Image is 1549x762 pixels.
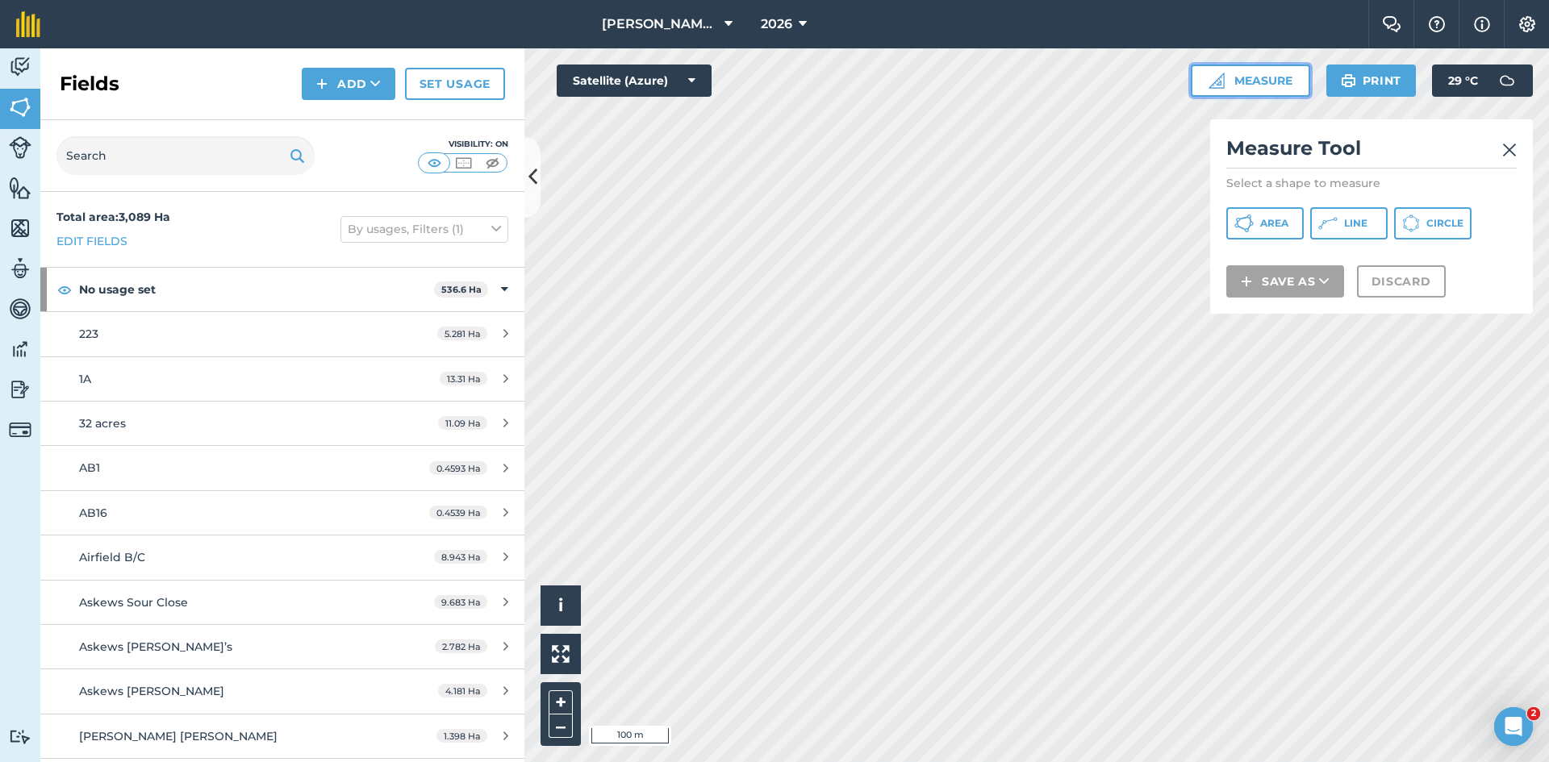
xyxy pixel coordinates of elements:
img: svg+xml;base64,PHN2ZyB4bWxucz0iaHR0cDovL3d3dy53My5vcmcvMjAwMC9zdmciIHdpZHRoPSIxNyIgaGVpZ2h0PSIxNy... [1474,15,1490,34]
img: fieldmargin Logo [16,11,40,37]
img: svg+xml;base64,PD94bWwgdmVyc2lvbj0iMS4wIiBlbmNvZGluZz0idXRmLTgiPz4KPCEtLSBHZW5lcmF0b3I6IEFkb2JlIE... [9,136,31,159]
iframe: Intercom live chat [1494,707,1533,746]
span: [PERSON_NAME] Ltd. [602,15,718,34]
button: 29 °C [1432,65,1533,97]
a: AB10.4593 Ha [40,446,524,489]
span: 1A [79,372,91,386]
span: 2.782 Ha [435,639,487,653]
span: 13.31 Ha [440,372,487,385]
img: svg+xml;base64,PD94bWwgdmVyc2lvbj0iMS4wIiBlbmNvZGluZz0idXRmLTgiPz4KPCEtLSBHZW5lcmF0b3I6IEFkb2JlIE... [9,297,31,321]
a: Askews [PERSON_NAME]4.181 Ha [40,669,524,713]
a: Askews Sour Close9.683 Ha [40,581,524,624]
span: Area [1260,217,1288,230]
span: 1.398 Ha [436,729,487,743]
img: svg+xml;base64,PHN2ZyB4bWxucz0iaHR0cDovL3d3dy53My5vcmcvMjAwMC9zdmciIHdpZHRoPSI1MCIgaGVpZ2h0PSI0MC... [453,155,474,171]
span: Circle [1426,217,1463,230]
img: svg+xml;base64,PD94bWwgdmVyc2lvbj0iMS4wIiBlbmNvZGluZz0idXRmLTgiPz4KPCEtLSBHZW5lcmF0b3I6IEFkb2JlIE... [9,337,31,361]
strong: No usage set [79,268,434,311]
h2: Measure Tool [1226,135,1517,169]
button: – [549,714,573,738]
img: Two speech bubbles overlapping with the left bubble in the forefront [1382,16,1401,32]
div: Visibility: On [418,138,508,151]
img: svg+xml;base64,PD94bWwgdmVyc2lvbj0iMS4wIiBlbmNvZGluZz0idXRmLTgiPz4KPCEtLSBHZW5lcmF0b3I6IEFkb2JlIE... [9,256,31,281]
span: 4.181 Ha [438,684,487,697]
span: 5.281 Ha [437,327,487,340]
p: Select a shape to measure [1226,175,1517,191]
strong: 536.6 Ha [441,284,482,295]
img: svg+xml;base64,PHN2ZyB4bWxucz0iaHR0cDovL3d3dy53My5vcmcvMjAwMC9zdmciIHdpZHRoPSIxOSIgaGVpZ2h0PSIyNC... [290,146,305,165]
a: Airfield B/C8.943 Ha [40,535,524,579]
img: svg+xml;base64,PHN2ZyB4bWxucz0iaHR0cDovL3d3dy53My5vcmcvMjAwMC9zdmciIHdpZHRoPSI1MCIgaGVpZ2h0PSI0MC... [424,155,445,171]
button: Area [1226,207,1304,239]
span: [PERSON_NAME] [PERSON_NAME] [79,729,278,743]
img: svg+xml;base64,PHN2ZyB4bWxucz0iaHR0cDovL3d3dy53My5vcmcvMjAwMC9zdmciIHdpZHRoPSI1MCIgaGVpZ2h0PSI0MC... [482,155,503,171]
span: 223 [79,327,98,341]
img: svg+xml;base64,PD94bWwgdmVyc2lvbj0iMS4wIiBlbmNvZGluZz0idXRmLTgiPz4KPCEtLSBHZW5lcmF0b3I6IEFkb2JlIE... [9,418,31,441]
a: 1A13.31 Ha [40,357,524,401]
button: Line [1310,207,1388,239]
span: i [558,595,563,615]
span: 2 [1527,707,1540,720]
span: 2026 [761,15,792,34]
span: 9.683 Ha [434,595,487,609]
a: AB160.4539 Ha [40,491,524,535]
span: Askews Sour Close [79,595,188,610]
img: svg+xml;base64,PHN2ZyB4bWxucz0iaHR0cDovL3d3dy53My5vcmcvMjAwMC9zdmciIHdpZHRoPSIyMiIgaGVpZ2h0PSIzMC... [1502,140,1517,160]
button: Print [1326,65,1417,97]
button: + [549,690,573,714]
a: Askews [PERSON_NAME]’s2.782 Ha [40,625,524,668]
span: 32 acres [79,416,126,431]
button: Satellite (Azure) [557,65,712,97]
span: 11.09 Ha [438,416,487,430]
img: Ruler icon [1209,73,1225,89]
span: 0.4539 Ha [429,506,487,519]
button: Circle [1394,207,1472,239]
button: i [541,585,581,626]
button: Discard [1357,265,1446,298]
span: Askews [PERSON_NAME] [79,684,224,698]
img: svg+xml;base64,PD94bWwgdmVyc2lvbj0iMS4wIiBlbmNvZGluZz0idXRmLTgiPz4KPCEtLSBHZW5lcmF0b3I6IEFkb2JlIE... [9,729,31,744]
input: Search [56,136,315,175]
button: Measure [1191,65,1310,97]
img: svg+xml;base64,PD94bWwgdmVyc2lvbj0iMS4wIiBlbmNvZGluZz0idXRmLTgiPz4KPCEtLSBHZW5lcmF0b3I6IEFkb2JlIE... [9,55,31,79]
a: Set usage [405,68,505,100]
span: AB16 [79,506,107,520]
img: svg+xml;base64,PD94bWwgdmVyc2lvbj0iMS4wIiBlbmNvZGluZz0idXRmLTgiPz4KPCEtLSBHZW5lcmF0b3I6IEFkb2JlIE... [9,377,31,402]
span: 8.943 Ha [434,550,487,564]
a: 32 acres11.09 Ha [40,402,524,445]
img: svg+xml;base64,PD94bWwgdmVyc2lvbj0iMS4wIiBlbmNvZGluZz0idXRmLTgiPz4KPCEtLSBHZW5lcmF0b3I6IEFkb2JlIE... [1491,65,1523,97]
span: AB1 [79,460,100,475]
img: svg+xml;base64,PHN2ZyB4bWxucz0iaHR0cDovL3d3dy53My5vcmcvMjAwMC9zdmciIHdpZHRoPSIxOCIgaGVpZ2h0PSIyNC... [57,280,72,299]
div: No usage set536.6 Ha [40,268,524,311]
img: A cog icon [1518,16,1537,32]
img: Four arrows, one pointing top left, one top right, one bottom right and the last bottom left [552,645,570,663]
button: By usages, Filters (1) [340,216,508,242]
span: Askews [PERSON_NAME]’s [79,639,232,654]
a: 2235.281 Ha [40,312,524,356]
button: Add [302,68,395,100]
strong: Total area : 3,089 Ha [56,210,170,224]
span: Line [1344,217,1367,230]
img: svg+xml;base64,PHN2ZyB4bWxucz0iaHR0cDovL3d3dy53My5vcmcvMjAwMC9zdmciIHdpZHRoPSIxNCIgaGVpZ2h0PSIyNC... [316,74,328,94]
img: svg+xml;base64,PHN2ZyB4bWxucz0iaHR0cDovL3d3dy53My5vcmcvMjAwMC9zdmciIHdpZHRoPSI1NiIgaGVpZ2h0PSI2MC... [9,95,31,119]
img: A question mark icon [1427,16,1447,32]
span: 0.4593 Ha [429,461,487,475]
img: svg+xml;base64,PHN2ZyB4bWxucz0iaHR0cDovL3d3dy53My5vcmcvMjAwMC9zdmciIHdpZHRoPSIxNCIgaGVpZ2h0PSIyNC... [1241,272,1252,291]
span: Airfield B/C [79,550,145,564]
h2: Fields [60,71,119,97]
img: svg+xml;base64,PHN2ZyB4bWxucz0iaHR0cDovL3d3dy53My5vcmcvMjAwMC9zdmciIHdpZHRoPSI1NiIgaGVpZ2h0PSI2MC... [9,176,31,200]
img: svg+xml;base64,PHN2ZyB4bWxucz0iaHR0cDovL3d3dy53My5vcmcvMjAwMC9zdmciIHdpZHRoPSI1NiIgaGVpZ2h0PSI2MC... [9,216,31,240]
span: 29 ° C [1448,65,1478,97]
button: Save as [1226,265,1344,298]
a: Edit fields [56,232,127,250]
a: [PERSON_NAME] [PERSON_NAME]1.398 Ha [40,714,524,758]
img: svg+xml;base64,PHN2ZyB4bWxucz0iaHR0cDovL3d3dy53My5vcmcvMjAwMC9zdmciIHdpZHRoPSIxOSIgaGVpZ2h0PSIyNC... [1341,71,1356,90]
